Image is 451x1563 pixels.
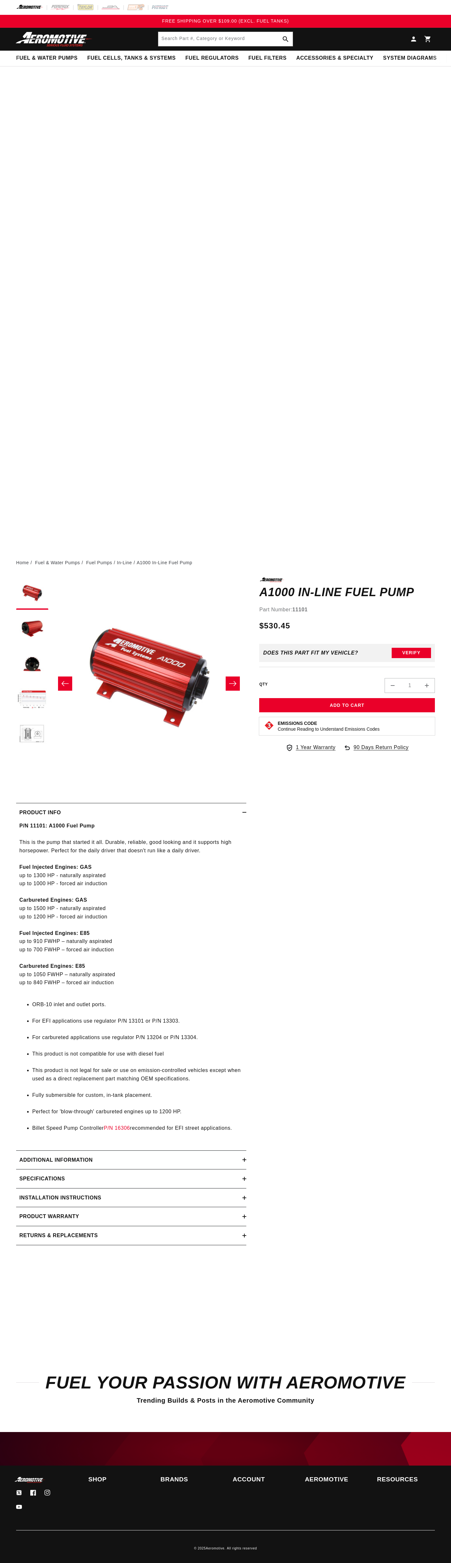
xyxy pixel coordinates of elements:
li: Perfect for 'blow-through' carbureted engines up to 1200 HP. [32,1107,243,1116]
img: Aeromotive [14,1477,46,1483]
summary: Shop [88,1477,146,1482]
span: System Diagrams [383,55,436,62]
div: Does This part fit My vehicle? [263,650,358,656]
span: $530.45 [259,620,290,632]
h1: A1000 In-Line Fuel Pump [259,587,435,597]
summary: Aeromotive [305,1477,363,1482]
span: Fuel Cells, Tanks & Systems [87,55,176,62]
img: Emissions code [264,720,274,731]
summary: Installation Instructions [16,1188,246,1207]
strong: Carbureted Engines: GAS [19,897,87,903]
span: Fuel & Water Pumps [16,55,78,62]
a: Aeromotive [206,1547,225,1550]
h2: Fuel Your Passion with Aeromotive [16,1375,435,1390]
li: For carbureted applications use regulator P/N 13204 or P/N 13304. [32,1033,243,1042]
button: Slide left [58,676,72,691]
span: Trending Builds & Posts in the Aeromotive Community [137,1397,314,1404]
button: Add to Cart [259,698,435,713]
button: Load image 2 in gallery view [16,613,48,645]
li: This product is not legal for sale or use on emission-controlled vehicles except when used as a d... [32,1066,243,1083]
button: Verify [392,648,431,658]
summary: Accessories & Specialty [291,51,378,66]
summary: Product warranty [16,1207,246,1226]
button: Load image 5 in gallery view [16,719,48,752]
li: This product is not compatible for use with diesel fuel [32,1050,243,1058]
span: 90 Days Return Policy [354,743,409,758]
h2: Specifications [19,1175,65,1183]
strong: Carbureted Engines: E85 [19,963,85,969]
span: Accessories & Specialty [296,55,373,62]
button: Emissions CodeContinue Reading to Understand Emissions Codes [278,720,379,732]
summary: Resources [377,1477,435,1482]
input: Search Part #, Category or Keyword [158,32,293,46]
span: 1 Year Warranty [296,743,336,752]
a: 1 Year Warranty [286,743,336,752]
strong: Fuel Injected Engines: E85 [19,930,90,936]
span: Fuel Regulators [185,55,239,62]
summary: Returns & replacements [16,1226,246,1245]
summary: Fuel & Water Pumps [11,51,83,66]
button: Slide right [226,676,240,691]
button: Load image 1 in gallery view [16,577,48,610]
small: All rights reserved [227,1547,257,1550]
li: A1000 In-Line Fuel Pump [137,559,192,566]
button: Load image 4 in gallery view [16,684,48,716]
summary: System Diagrams [378,51,441,66]
summary: Fuel Cells, Tanks & Systems [83,51,181,66]
h2: Product Info [19,808,61,817]
div: Part Number: [259,606,435,614]
small: © 2025 . [194,1547,226,1550]
h2: Installation Instructions [19,1194,101,1202]
strong: Emissions Code [278,721,317,726]
h2: Product warranty [19,1212,79,1221]
summary: Account [233,1477,290,1482]
img: Aeromotive [14,32,94,47]
button: Load image 3 in gallery view [16,648,48,681]
nav: breadcrumbs [16,559,435,566]
media-gallery: Gallery Viewer [16,577,246,790]
h2: Returns & replacements [19,1231,98,1240]
span: Fuel Filters [248,55,287,62]
a: Home [16,559,29,566]
summary: Brands [161,1477,218,1482]
li: In-Line [117,559,137,566]
div: This is the pump that started it all. Durable, reliable, good looking and it supports high horsep... [16,822,246,1141]
summary: Specifications [16,1169,246,1188]
a: Fuel & Water Pumps [35,559,80,566]
a: 90 Days Return Policy [343,743,409,758]
button: Search Part #, Category or Keyword [279,32,293,46]
p: Continue Reading to Understand Emissions Codes [278,726,379,732]
a: Fuel Pumps [86,559,112,566]
label: QTY [259,682,268,687]
summary: Fuel Filters [243,51,291,66]
summary: Additional information [16,1151,246,1169]
span: FREE SHIPPING OVER $109.00 (EXCL. FUEL TANKS) [162,18,289,24]
li: Fully submersible for custom, in-tank placement. [32,1091,243,1099]
li: For EFI applications use regulator P/N 13101 or P/N 13303. [32,1017,243,1025]
a: P/N 16306 [104,1125,130,1131]
strong: 11101 [292,607,308,612]
li: ORB-10 inlet and outlet ports. [32,1000,243,1009]
strong: P/N 11101: A1000 Fuel Pump [19,823,95,828]
summary: Fuel Regulators [181,51,243,66]
h2: Additional information [19,1156,93,1164]
li: Billet Speed Pump Controller recommended for EFI street applications. [32,1124,243,1132]
summary: Product Info [16,803,246,822]
strong: Fuel Injected Engines: GAS [19,864,92,870]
